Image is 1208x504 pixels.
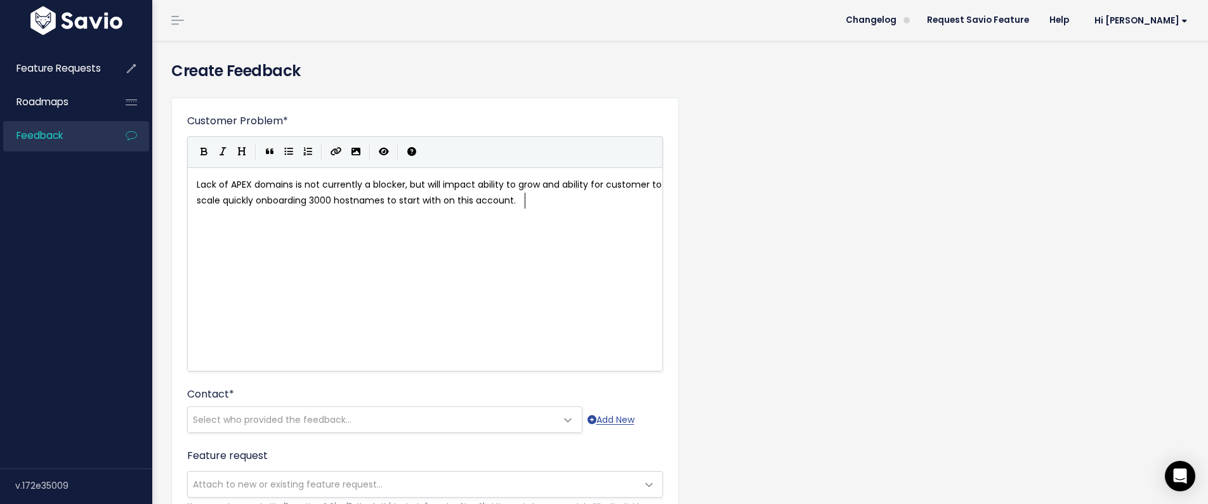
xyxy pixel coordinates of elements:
label: Feature request [187,448,268,463]
span: Feedback [16,129,63,142]
a: Feature Requests [3,54,105,83]
a: Add New [588,412,634,428]
button: Numbered List [298,143,317,162]
img: logo-white.9d6f32f41409.svg [27,6,126,35]
button: Import an image [346,143,365,162]
i: | [397,144,398,160]
div: Open Intercom Messenger [1165,461,1195,491]
span: Attach to new or existing feature request... [193,478,383,491]
i: | [321,144,322,160]
a: Feedback [3,121,105,150]
button: Generic List [279,143,298,162]
h4: Create Feedback [171,60,1189,82]
button: Toggle Preview [374,143,393,162]
span: Lack of APEX domains is not currently a blocker, but will impact ability to grow and ability for ... [197,178,664,207]
button: Quote [260,143,279,162]
span: Feature Requests [16,61,101,75]
div: v.172e35009 [15,469,152,502]
span: Changelog [846,16,896,25]
label: Customer Problem [187,113,288,129]
span: Select who provided the feedback... [193,413,351,426]
button: Create Link [326,143,346,162]
span: Hi [PERSON_NAME] [1094,16,1188,25]
i: | [255,144,256,160]
a: Roadmaps [3,87,105,117]
button: Italic [213,143,232,162]
a: Hi [PERSON_NAME] [1079,11,1198,30]
a: Request Savio Feature [917,11,1039,30]
button: Bold [194,143,213,162]
label: Contact [187,387,234,402]
a: Help [1039,11,1079,30]
button: Markdown Guide [402,143,421,162]
i: | [369,144,371,160]
button: Heading [232,143,251,162]
span: Roadmaps [16,95,69,108]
